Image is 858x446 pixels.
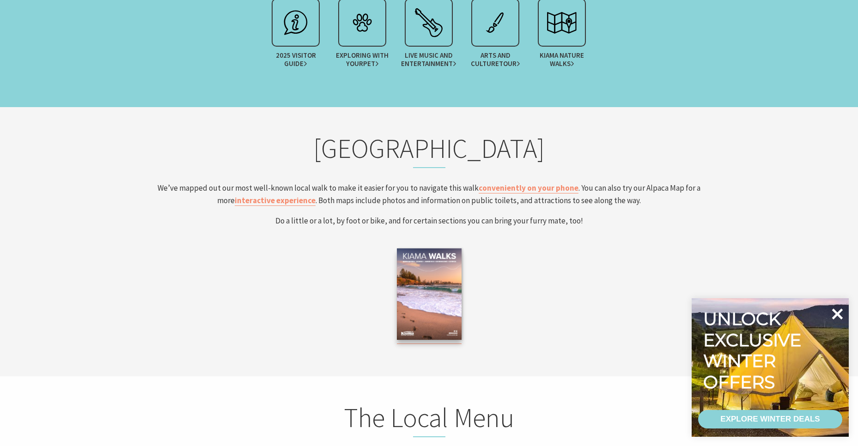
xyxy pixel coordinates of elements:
img: tour.svg [543,4,580,41]
span: Kiama Nature [533,51,591,68]
img: exhibit.svg [477,4,514,41]
span: Pet [363,60,379,68]
a: conveniently on your phone [479,183,578,193]
span: Entertainment [401,60,456,68]
a: Kiama Walks Guide [397,248,462,344]
h2: [GEOGRAPHIC_DATA] [156,133,703,169]
img: petcare.svg [344,4,381,41]
h2: The Local Menu [248,402,610,438]
div: EXPLORE WINTER DEALS [720,410,820,428]
img: festival.svg [410,4,447,41]
span: Arts and Culture [467,51,524,68]
img: Kiama Walks Guide [397,248,462,340]
span: Guide [284,60,307,68]
span: Do a little or a lot, by foot or bike, and for certain sections you can bring your furry mate, too! [275,216,583,226]
span: Exploring with your [334,51,391,68]
a: EXPLORE WINTER DEALS [698,410,842,428]
span: Live Music and [400,51,458,68]
span: 2025 Visitor [267,51,325,68]
a: interactive experience [235,195,316,206]
span: We’ve mapped out our most well-known local walk to make it easier for you to navigate this walk .... [158,183,700,206]
div: Unlock exclusive winter offers [703,308,805,392]
img: info.svg [277,4,314,41]
span: Walks [550,60,574,68]
span: Tour [499,60,520,68]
